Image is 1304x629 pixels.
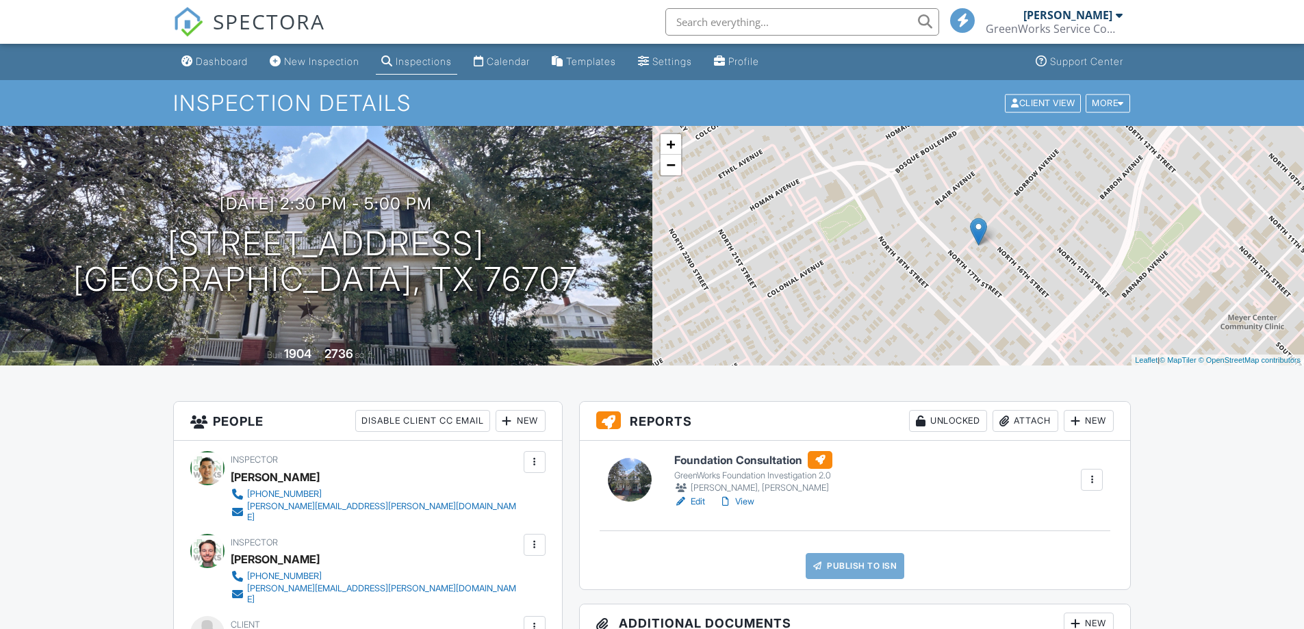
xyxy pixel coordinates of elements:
[173,91,1132,115] h1: Inspection Details
[231,467,320,487] div: [PERSON_NAME]
[546,49,622,75] a: Templates
[267,350,282,360] span: Built
[719,495,754,509] a: View
[652,55,692,67] div: Settings
[324,346,353,361] div: 2736
[674,495,705,509] a: Edit
[708,49,765,75] a: Profile
[986,22,1123,36] div: GreenWorks Service Company
[176,49,253,75] a: Dashboard
[231,454,278,465] span: Inspector
[355,350,374,360] span: sq. ft.
[73,226,578,298] h1: [STREET_ADDRESS] [GEOGRAPHIC_DATA], TX 76707
[284,346,311,361] div: 1904
[247,489,322,500] div: [PHONE_NUMBER]
[173,18,325,47] a: SPECTORA
[1135,356,1158,364] a: Leaflet
[231,549,320,569] div: [PERSON_NAME]
[247,571,322,582] div: [PHONE_NUMBER]
[231,569,520,583] a: [PHONE_NUMBER]
[231,537,278,548] span: Inspector
[264,49,365,75] a: New Inspection
[1132,355,1304,366] div: |
[665,8,939,36] input: Search everything...
[909,410,987,432] div: Unlocked
[1003,97,1084,107] a: Client View
[1050,55,1123,67] div: Support Center
[661,134,681,155] a: Zoom in
[1086,94,1130,112] div: More
[496,410,546,432] div: New
[632,49,698,75] a: Settings
[174,402,562,441] h3: People
[674,481,832,495] div: [PERSON_NAME], [PERSON_NAME]
[231,583,520,605] a: [PERSON_NAME][EMAIL_ADDRESS][PERSON_NAME][DOMAIN_NAME]
[993,410,1058,432] div: Attach
[396,55,452,67] div: Inspections
[1199,356,1301,364] a: © OpenStreetMap contributors
[674,470,832,481] div: GreenWorks Foundation Investigation 2.0
[213,7,325,36] span: SPECTORA
[806,553,904,579] a: Publish to ISN
[1023,8,1112,22] div: [PERSON_NAME]
[1005,94,1081,112] div: Client View
[220,194,432,213] h3: [DATE] 2:30 pm - 5:00 pm
[674,451,832,469] h6: Foundation Consultation
[231,487,520,501] a: [PHONE_NUMBER]
[284,55,359,67] div: New Inspection
[247,501,520,523] div: [PERSON_NAME][EMAIL_ADDRESS][PERSON_NAME][DOMAIN_NAME]
[1030,49,1129,75] a: Support Center
[661,155,681,175] a: Zoom out
[674,451,832,495] a: Foundation Consultation GreenWorks Foundation Investigation 2.0 [PERSON_NAME], [PERSON_NAME]
[196,55,248,67] div: Dashboard
[487,55,530,67] div: Calendar
[231,501,520,523] a: [PERSON_NAME][EMAIL_ADDRESS][PERSON_NAME][DOMAIN_NAME]
[566,55,616,67] div: Templates
[376,49,457,75] a: Inspections
[580,402,1131,441] h3: Reports
[173,7,203,37] img: The Best Home Inspection Software - Spectora
[247,583,520,605] div: [PERSON_NAME][EMAIL_ADDRESS][PERSON_NAME][DOMAIN_NAME]
[355,410,490,432] div: Disable Client CC Email
[1160,356,1197,364] a: © MapTiler
[468,49,535,75] a: Calendar
[1064,410,1114,432] div: New
[728,55,759,67] div: Profile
